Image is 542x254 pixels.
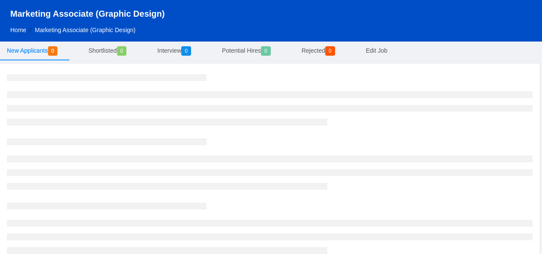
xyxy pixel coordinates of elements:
span: Marketing Associate (Graphic Design) [35,27,135,33]
span: New Applicants [7,47,61,54]
span: 0 [181,46,191,56]
span: 0 [48,46,58,56]
span: 0 [325,46,335,56]
span: Shortlisted [88,47,130,54]
span: Interview [157,47,195,54]
span: Rejected [302,47,338,54]
span: / [30,27,31,33]
span: 0 [261,46,271,56]
span: Potential Hires [222,47,274,54]
span: 0 [117,46,127,56]
span: Marketing Associate (Graphic Design) [10,9,165,18]
a: Home [10,27,26,33]
span: Edit Job [366,47,388,54]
